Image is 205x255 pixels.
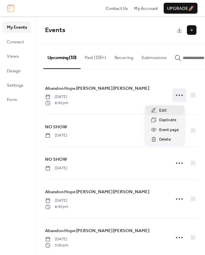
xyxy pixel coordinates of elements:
span: Upgrade 🚀 [167,5,194,12]
a: Settings [3,80,31,90]
a: Contact Us [106,5,128,12]
a: Abandon Hope [PERSON_NAME] [PERSON_NAME] [45,227,149,235]
span: Events [45,24,65,37]
button: Upcoming (10) [43,44,81,69]
button: Recurring [110,44,137,68]
a: Abandon Hope [PERSON_NAME] [PERSON_NAME] [45,85,149,92]
span: [DATE] [45,94,68,100]
span: My Events [7,24,27,31]
span: Abandon Hope [PERSON_NAME] [PERSON_NAME] [45,188,149,195]
a: Connect [3,36,31,47]
a: NO SHOW [45,156,67,163]
span: Form [7,96,17,103]
span: Delete [159,136,171,143]
span: NO SHOW [45,124,67,130]
span: [DATE] [45,165,67,171]
span: Duplicate [159,117,176,124]
a: Design [3,65,31,76]
a: My Events [3,22,31,32]
span: Connect [7,39,24,45]
span: Edit [159,107,167,114]
button: Upgrade🚀 [164,3,197,14]
a: Abandon Hope [PERSON_NAME] [PERSON_NAME] [45,188,149,196]
img: logo [8,4,14,12]
a: My Account [134,5,158,12]
span: [DATE] [45,132,67,139]
span: Abandon Hope [PERSON_NAME] [PERSON_NAME] [45,227,149,234]
span: 8:00 pm [45,204,68,210]
span: [DATE] [45,198,68,204]
span: Settings [7,82,23,89]
a: NO SHOW [45,123,67,131]
button: Submissions [137,44,170,68]
span: Design [7,68,20,74]
span: Views [7,53,19,60]
span: [DATE] [45,236,68,242]
button: Past (100+) [81,44,110,68]
span: Event page [159,127,179,133]
span: 3:00 pm [45,242,68,249]
a: Views [3,51,31,61]
span: 8:00 pm [45,100,68,106]
a: Form [3,94,31,105]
